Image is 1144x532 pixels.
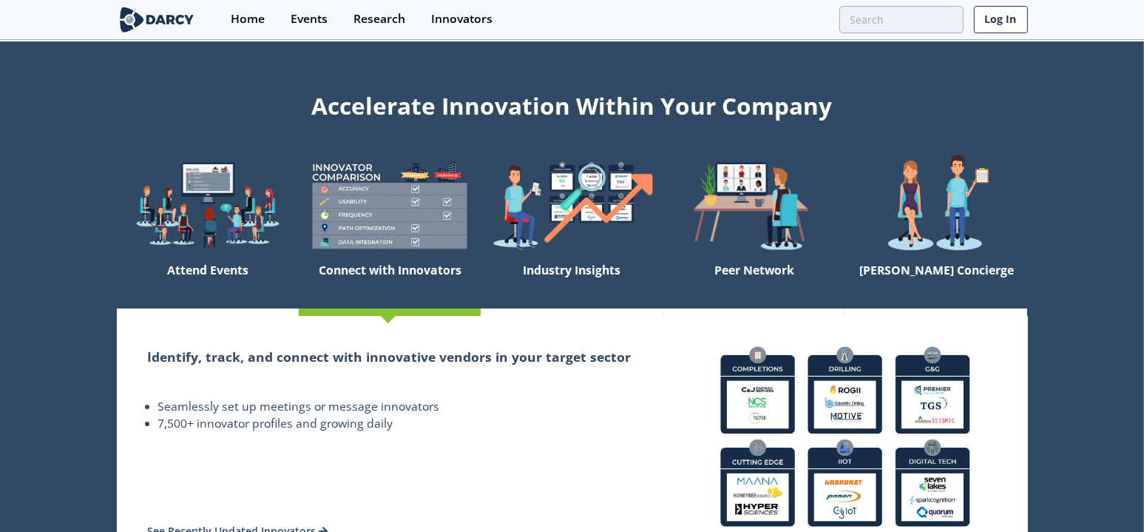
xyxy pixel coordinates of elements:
[231,13,265,25] div: Home
[663,154,845,257] img: welcome-attend-b816887fc24c32c29d1763c6e0ddb6e6.png
[481,257,663,309] div: Industry Insights
[291,13,328,25] div: Events
[117,83,1028,123] div: Accelerate Innovation Within Your Company
[158,415,632,433] li: 7,500+ innovator profiles and growing daily
[117,257,299,309] div: Attend Events
[663,257,845,309] div: Peer Network
[299,154,481,257] img: welcome-compare-1b687586299da8f117b7ac84fd957760.png
[353,13,405,25] div: Research
[845,154,1027,257] img: welcome-concierge-wide-20dccca83e9cbdbb601deee24fb8df72.png
[148,347,632,366] h2: Identify, track, and connect with innovative vendors in your target sector
[299,257,481,309] div: Connect with Innovators
[431,13,493,25] div: Innovators
[481,154,663,257] img: welcome-find-a12191a34a96034fcac36f4ff4d37733.png
[158,398,632,416] li: Seamlessly set up meetings or message innovators
[117,7,197,33] img: logo-wide.svg
[839,6,964,33] input: Advanced Search
[974,6,1028,33] a: Log In
[117,154,299,257] img: welcome-explore-560578ff38cea7c86bcfe544b5e45342.png
[845,257,1027,309] div: [PERSON_NAME] Concierge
